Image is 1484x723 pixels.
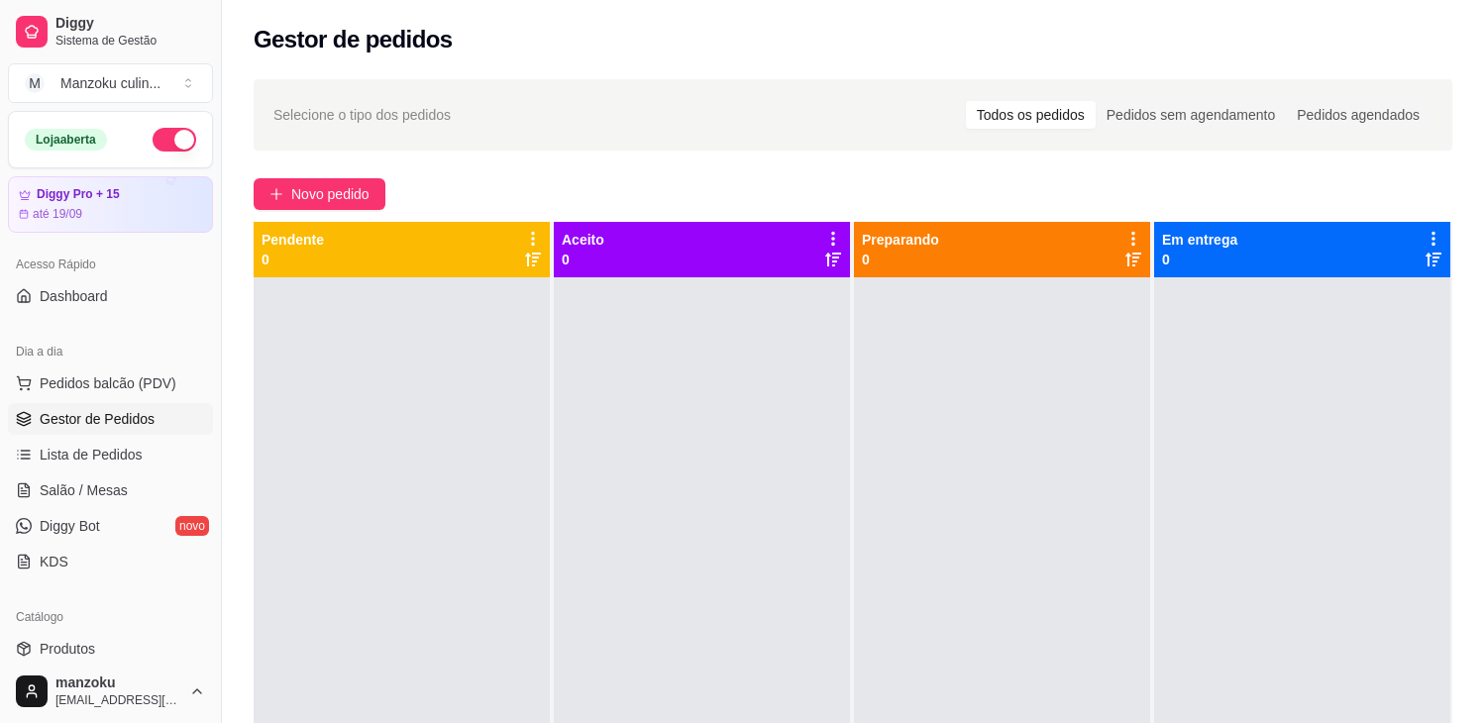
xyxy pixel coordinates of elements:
span: Novo pedido [291,183,370,205]
button: Pedidos balcão (PDV) [8,367,213,399]
p: Em entrega [1162,230,1237,250]
span: Sistema de Gestão [55,33,205,49]
a: KDS [8,546,213,577]
p: 0 [262,250,324,269]
span: Pedidos balcão (PDV) [40,373,176,393]
span: KDS [40,552,68,571]
div: Acesso Rápido [8,249,213,280]
span: Diggy [55,15,205,33]
span: manzoku [55,674,181,692]
a: Diggy Botnovo [8,510,213,542]
div: Loja aberta [25,129,107,151]
a: Produtos [8,633,213,665]
div: Pedidos agendados [1286,101,1431,129]
a: Dashboard [8,280,213,312]
p: 0 [562,250,604,269]
span: plus [269,187,283,201]
button: Alterar Status [153,128,196,152]
a: Gestor de Pedidos [8,403,213,435]
h2: Gestor de pedidos [254,24,453,55]
span: [EMAIL_ADDRESS][DOMAIN_NAME] [55,692,181,708]
p: Pendente [262,230,324,250]
p: Aceito [562,230,604,250]
span: Gestor de Pedidos [40,409,155,429]
div: Catálogo [8,601,213,633]
button: Novo pedido [254,178,385,210]
span: M [25,73,45,93]
span: Selecione o tipo dos pedidos [273,104,451,126]
div: Manzoku culin ... [60,73,160,93]
p: 0 [1162,250,1237,269]
article: Diggy Pro + 15 [37,187,120,202]
a: DiggySistema de Gestão [8,8,213,55]
div: Dia a dia [8,336,213,367]
span: Produtos [40,639,95,659]
p: Preparando [862,230,939,250]
p: 0 [862,250,939,269]
a: Salão / Mesas [8,474,213,506]
a: Lista de Pedidos [8,439,213,470]
a: Diggy Pro + 15até 19/09 [8,176,213,233]
span: Diggy Bot [40,516,100,536]
div: Todos os pedidos [966,101,1096,129]
article: até 19/09 [33,206,82,222]
button: Select a team [8,63,213,103]
span: Salão / Mesas [40,480,128,500]
div: Pedidos sem agendamento [1096,101,1286,129]
span: Lista de Pedidos [40,445,143,465]
span: Dashboard [40,286,108,306]
button: manzoku[EMAIL_ADDRESS][DOMAIN_NAME] [8,668,213,715]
